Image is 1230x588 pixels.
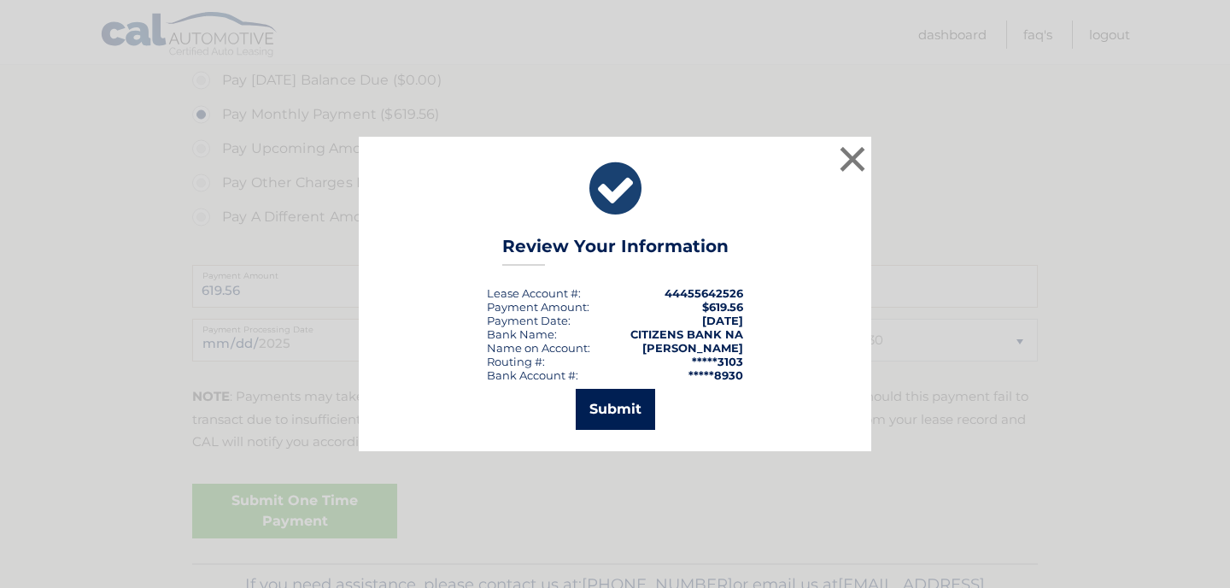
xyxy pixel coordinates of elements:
div: Routing #: [487,355,545,368]
span: Payment Date [487,314,568,327]
div: : [487,314,571,327]
div: Bank Account #: [487,368,578,382]
h3: Review Your Information [502,236,729,266]
span: [DATE] [702,314,743,327]
strong: [PERSON_NAME] [642,341,743,355]
div: Name on Account: [487,341,590,355]
button: Submit [576,389,655,430]
div: Bank Name: [487,327,557,341]
strong: CITIZENS BANK NA [630,327,743,341]
strong: 44455642526 [665,286,743,300]
div: Lease Account #: [487,286,581,300]
button: × [835,142,870,176]
span: $619.56 [702,300,743,314]
div: Payment Amount: [487,300,589,314]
